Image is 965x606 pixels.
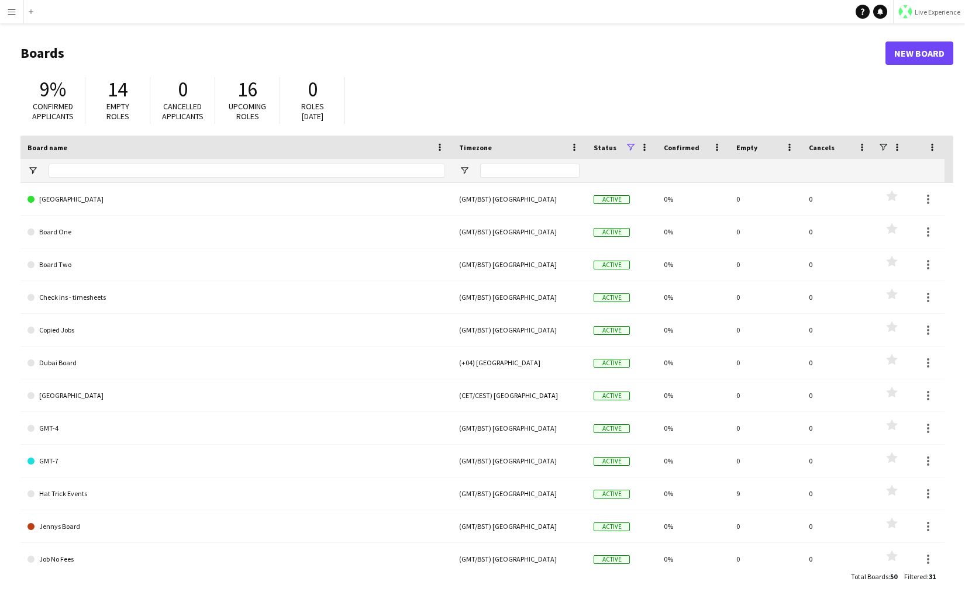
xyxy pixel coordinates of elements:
[729,379,802,411] div: 0
[657,543,729,575] div: 0%
[108,77,127,102] span: 14
[452,379,587,411] div: (CET/CEST) [GEOGRAPHIC_DATA]
[657,314,729,346] div: 0%
[657,445,729,477] div: 0%
[27,477,445,510] a: Hat Trick Events
[657,510,729,542] div: 0%
[594,326,630,335] span: Active
[27,347,445,379] a: Dubai Board
[802,281,874,313] div: 0
[452,248,587,281] div: (GMT/BST) [GEOGRAPHIC_DATA]
[301,101,324,122] span: Roles [DATE]
[890,572,897,581] span: 50
[802,183,874,215] div: 0
[594,261,630,269] span: Active
[49,164,445,178] input: Board name Filter Input
[594,555,630,564] span: Active
[729,314,802,346] div: 0
[229,101,266,122] span: Upcoming roles
[729,183,802,215] div: 0
[594,490,630,498] span: Active
[27,543,445,576] a: Job No Fees
[904,572,927,581] span: Filtered
[898,5,912,19] img: Logo
[237,77,257,102] span: 16
[459,165,470,176] button: Open Filter Menu
[802,412,874,444] div: 0
[452,477,587,510] div: (GMT/BST) [GEOGRAPHIC_DATA]
[40,77,66,102] span: 9%
[480,164,580,178] input: Timezone Filter Input
[452,543,587,575] div: (GMT/BST) [GEOGRAPHIC_DATA]
[162,101,204,122] span: Cancelled applicants
[452,445,587,477] div: (GMT/BST) [GEOGRAPHIC_DATA]
[452,314,587,346] div: (GMT/BST) [GEOGRAPHIC_DATA]
[802,216,874,248] div: 0
[106,101,129,122] span: Empty roles
[657,347,729,379] div: 0%
[729,347,802,379] div: 0
[929,572,936,581] span: 31
[736,143,757,152] span: Empty
[594,424,630,433] span: Active
[594,143,616,152] span: Status
[802,248,874,281] div: 0
[657,379,729,411] div: 0%
[729,543,802,575] div: 0
[802,510,874,542] div: 0
[452,347,587,379] div: (+04) [GEOGRAPHIC_DATA]
[27,183,445,216] a: [GEOGRAPHIC_DATA]
[27,248,445,281] a: Board Two
[27,165,38,176] button: Open Filter Menu
[594,195,630,204] span: Active
[594,228,630,237] span: Active
[657,412,729,444] div: 0%
[802,543,874,575] div: 0
[657,281,729,313] div: 0%
[729,281,802,313] div: 0
[802,379,874,411] div: 0
[802,314,874,346] div: 0
[594,522,630,531] span: Active
[594,359,630,368] span: Active
[657,216,729,248] div: 0%
[802,347,874,379] div: 0
[452,510,587,542] div: (GMT/BST) [GEOGRAPHIC_DATA]
[851,565,897,588] div: :
[27,216,445,248] a: Board One
[809,143,835,152] span: Cancels
[729,510,802,542] div: 0
[664,143,699,152] span: Confirmed
[27,143,67,152] span: Board name
[594,392,630,400] span: Active
[904,565,936,588] div: :
[594,457,630,466] span: Active
[27,379,445,412] a: [GEOGRAPHIC_DATA]
[178,77,188,102] span: 0
[729,248,802,281] div: 0
[20,44,885,62] h1: Boards
[27,314,445,347] a: Copied Jobs
[452,216,587,248] div: (GMT/BST) [GEOGRAPHIC_DATA]
[459,143,492,152] span: Timezone
[452,412,587,444] div: (GMT/BST) [GEOGRAPHIC_DATA]
[452,281,587,313] div: (GMT/BST) [GEOGRAPHIC_DATA]
[594,293,630,302] span: Active
[729,216,802,248] div: 0
[657,248,729,281] div: 0%
[729,477,802,510] div: 9
[657,477,729,510] div: 0%
[27,281,445,314] a: Check ins - timesheets
[851,572,888,581] span: Total Boards
[32,101,74,122] span: Confirmed applicants
[657,183,729,215] div: 0%
[802,445,874,477] div: 0
[802,477,874,510] div: 0
[452,183,587,215] div: (GMT/BST) [GEOGRAPHIC_DATA]
[729,445,802,477] div: 0
[885,41,953,65] a: New Board
[915,8,960,16] span: Live Experience
[27,510,445,543] a: Jennys Board
[729,412,802,444] div: 0
[308,77,318,102] span: 0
